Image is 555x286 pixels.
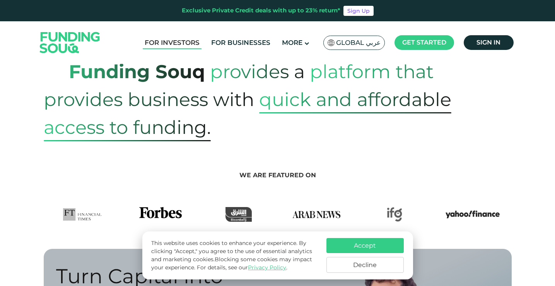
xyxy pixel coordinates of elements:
[69,60,205,83] strong: Funding Souq
[197,264,287,271] span: For details, see our .
[289,207,343,222] img: Arab News Logo
[143,36,202,49] a: For Investors
[182,6,340,15] div: Exclusive Private Credit deals with up to 23% return*
[225,207,252,222] img: Asharq Business Logo
[63,207,102,222] img: FTLogo Logo
[248,264,286,271] a: Privacy Policy
[402,39,446,46] span: Get started
[151,256,312,271] span: Blocking some cookies may impact your experience.
[336,38,381,47] span: Global عربي
[44,53,434,118] span: platform that provides business with
[446,207,500,222] img: Yahoo Finance Logo
[343,6,374,16] a: Sign Up
[476,39,500,46] span: Sign in
[139,207,182,222] img: Forbes Logo
[387,207,402,222] img: IFG Logo
[239,171,316,179] span: We are featured on
[209,36,272,49] a: For Businesses
[151,239,318,272] p: This website uses cookies to enhance your experience. By clicking "Accept," you agree to the use ...
[282,39,302,46] span: More
[328,39,335,46] img: SA Flag
[44,113,211,141] span: access to funding.
[32,23,108,62] img: Logo
[326,257,404,273] button: Decline
[259,86,451,113] span: quick and affordable
[326,238,404,253] button: Accept
[210,53,305,91] span: provides a
[464,35,514,50] a: Sign in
